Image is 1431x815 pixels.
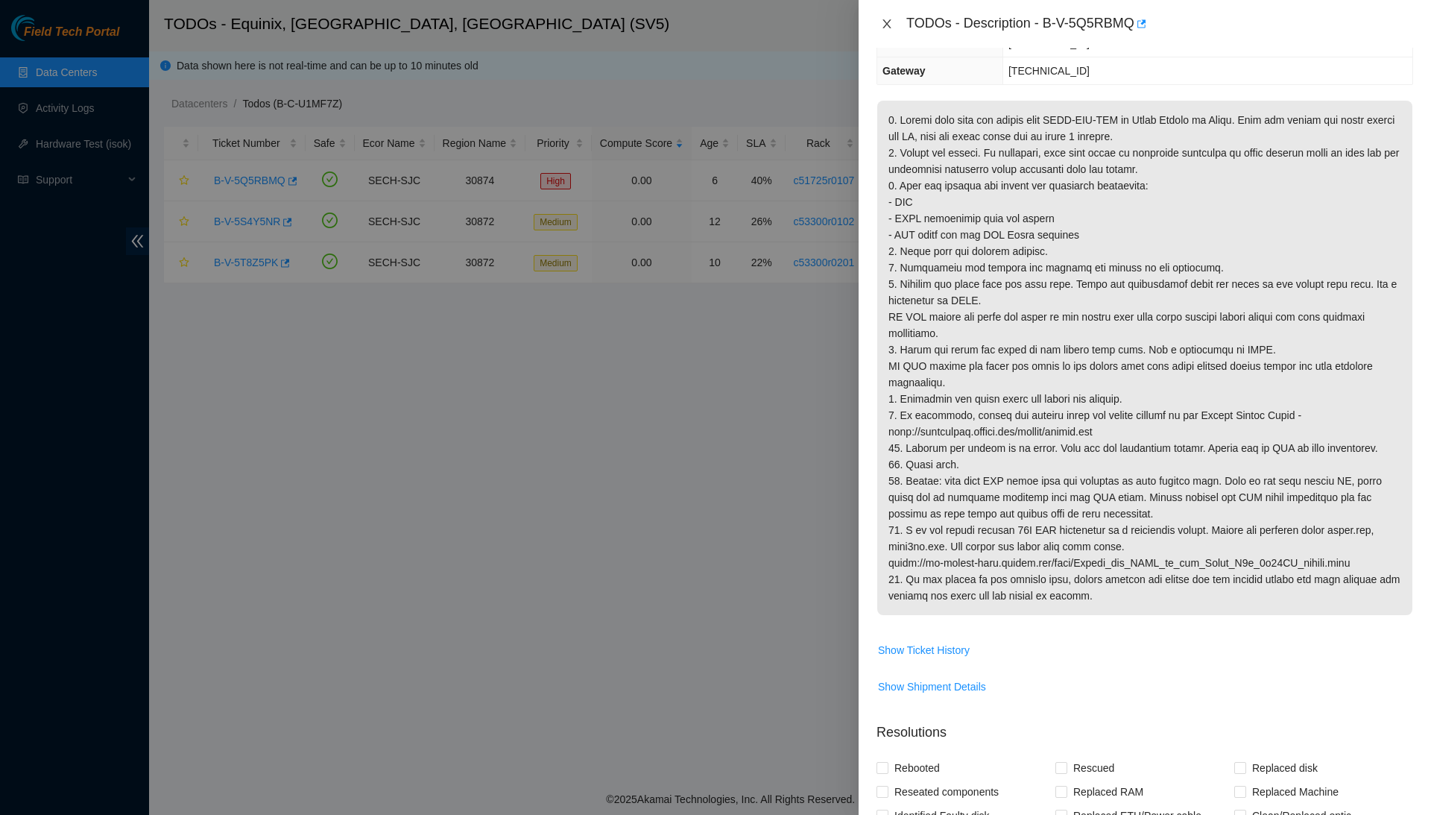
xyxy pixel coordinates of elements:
span: Show Shipment Details [878,679,986,695]
span: Replaced disk [1246,756,1324,780]
span: Reseated components [888,780,1005,804]
p: Resolutions [876,711,1413,743]
button: Show Ticket History [877,638,970,662]
p: 0. Loremi dolo sita con adipis elit SEDD-EIU-TEM in Utlab Etdolo ma Aliqu. Enim adm veniam qui no... [877,101,1412,615]
span: Replaced RAM [1067,780,1149,804]
span: Show Ticket History [878,642,970,658]
button: Show Shipment Details [877,675,987,699]
div: TODOs - Description - B-V-5Q5RBMQ [906,12,1413,36]
span: Rescued [1067,756,1120,780]
span: close [881,18,893,30]
span: Rebooted [888,756,946,780]
span: Gateway [882,65,926,77]
button: Close [876,17,897,31]
span: [TECHNICAL_ID] [1008,65,1090,77]
span: Replaced Machine [1246,780,1345,804]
